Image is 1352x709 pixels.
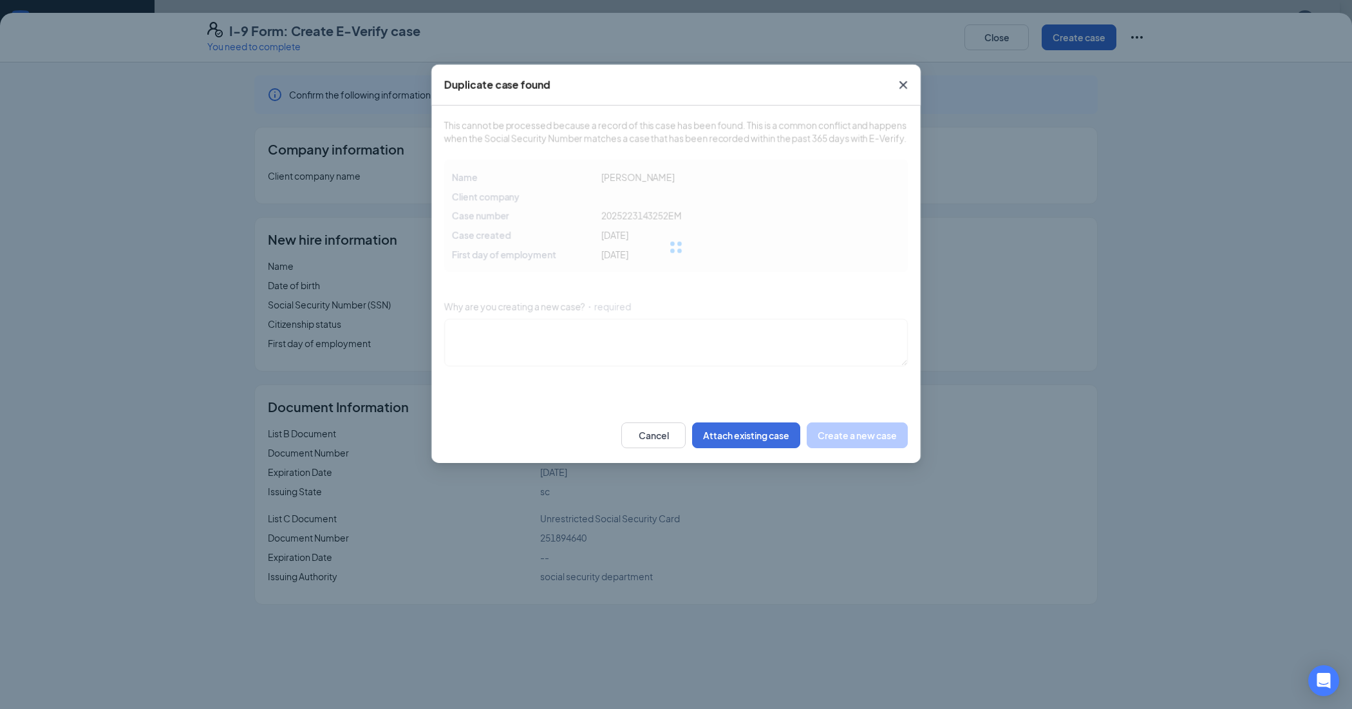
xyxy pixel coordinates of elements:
div: Duplicate case found [444,78,550,92]
button: Cancel [621,422,686,448]
svg: Cross [896,77,911,93]
button: Attach existing case [692,422,800,448]
div: Open Intercom Messenger [1308,665,1339,696]
button: Close [886,64,921,106]
button: Create a new case [807,422,908,448]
